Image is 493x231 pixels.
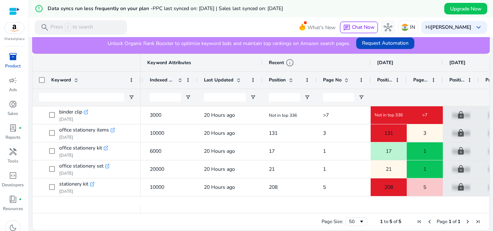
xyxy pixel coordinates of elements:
span: What's New [307,21,336,34]
input: Page No Filter Input [323,93,354,102]
span: 1 [458,218,461,225]
span: 3000 [150,112,161,119]
span: book_4 [9,195,17,204]
span: 131 [269,130,278,137]
span: 6000 [150,148,161,155]
span: Position [449,77,464,83]
span: office stationery set [59,161,104,171]
span: Upgrade Now [450,5,481,13]
span: 131 [384,126,393,141]
p: [DATE] [59,116,88,122]
span: hub [384,23,392,32]
span: Last Updated [204,77,234,83]
p: Resources [3,205,23,212]
span: Not in top 336 [269,112,297,118]
span: to [384,218,388,225]
span: 5 [389,218,392,225]
span: 1 [449,218,451,225]
p: [DATE] [59,152,108,158]
span: Page No [413,77,428,83]
img: amazon.svg [5,23,24,34]
div: Previous Page [427,219,432,225]
p: Upgrade [451,144,471,159]
span: chat [343,24,350,31]
span: handyman [9,147,17,156]
input: Last Updated Filter Input [204,93,246,102]
span: 1 [380,218,383,225]
span: search [40,23,49,32]
span: 10000 [150,130,164,137]
span: 1 [323,166,326,173]
p: Upgrade [451,108,471,123]
span: 20 Hours ago [204,148,235,155]
span: stationery kit [59,179,88,189]
span: Page [437,218,448,225]
input: Keyword Filter Input [39,93,124,102]
div: 50 [349,218,359,225]
span: donut_small [9,100,17,108]
button: Open Filter Menu [358,94,364,100]
div: Page Size [345,217,367,226]
span: 208 [269,184,278,191]
span: [DATE] [449,59,466,66]
span: office stationery items [59,125,109,135]
span: 5 [323,184,326,191]
b: [PERSON_NAME] [431,24,471,31]
button: Open Filter Menu [128,94,134,100]
span: Position [377,77,392,83]
span: inventory_2 [9,52,17,61]
p: Hi [426,25,471,30]
p: Reports [5,134,21,141]
p: Ads [9,86,17,93]
mat-icon: error_outline [35,4,43,13]
span: 208 [384,180,393,195]
button: chatChat Now [340,22,378,33]
p: [DATE] [59,170,109,176]
span: >7 [323,112,329,119]
p: Upgrade [451,180,471,195]
span: >7 [422,112,427,118]
p: Unlock Organic Rank Booster to optimize keyword bids and maintain top rankings on Amazon search p... [108,40,350,47]
span: [DATE] [377,59,393,66]
p: Tools [8,158,18,164]
button: Open Filter Menu [304,94,310,100]
span: 20 Hours ago [204,166,235,173]
p: Upgrade [451,126,471,141]
span: 21 [269,166,275,173]
button: Upgrade Now [444,3,487,14]
button: Request Automation [356,37,414,49]
div: Recent [269,58,294,67]
p: Sales [8,110,18,117]
span: lab_profile [9,124,17,132]
p: Developers [2,182,24,188]
div: Page Size: [322,218,343,225]
span: 1 [423,162,426,177]
span: Not in top 336 [375,112,403,118]
span: / [65,23,71,31]
p: [DATE] [59,134,115,140]
span: 20 Hours ago [204,130,235,137]
span: Page No [323,77,341,83]
span: PPC last synced on: [DATE] | Sales last synced on: [DATE] [153,5,283,12]
p: Upgrade [451,162,471,177]
button: Open Filter Menu [185,94,191,100]
h5: Data syncs run less frequently on your plan - [48,6,283,12]
span: keyboard_arrow_down [474,23,483,32]
p: Product [5,63,21,69]
span: of [393,218,397,225]
span: 17 [269,148,275,155]
span: of [453,218,457,225]
p: Marketplace [4,36,25,42]
span: fiber_manual_record [19,198,22,201]
button: Open Filter Menu [250,94,256,100]
span: 21 [386,162,392,177]
span: 3 [323,130,326,137]
span: 1 [423,144,426,159]
span: binder clip [59,107,82,117]
span: 20000 [150,166,164,173]
span: Position [269,77,286,83]
span: 1 [323,148,326,155]
span: 20 Hours ago [204,184,235,191]
span: 5 [398,218,401,225]
span: Keyword [51,77,71,83]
